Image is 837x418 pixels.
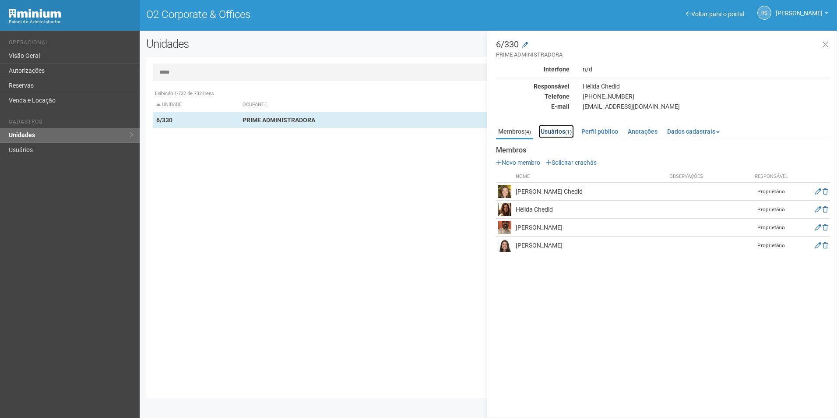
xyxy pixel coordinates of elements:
[667,171,749,183] th: Observações
[576,82,837,90] div: Hélida Chedid
[524,129,531,135] small: (4)
[749,183,793,201] td: Proprietário
[749,237,793,255] td: Proprietário
[546,159,597,166] a: Solicitar crachás
[498,239,511,252] img: user.png
[496,146,830,154] strong: Membros
[498,221,511,234] img: user.png
[815,224,821,231] a: Editar membro
[489,65,576,73] div: Interfone
[513,237,667,255] td: [PERSON_NAME]
[749,219,793,237] td: Proprietário
[239,98,535,112] th: Ocupante: activate to sort column ascending
[626,125,660,138] a: Anotações
[776,11,828,18] a: [PERSON_NAME]
[686,11,744,18] a: Voltar para o portal
[498,185,511,198] img: user.png
[153,90,824,98] div: Exibindo 1-732 de 732 itens
[496,159,540,166] a: Novo membro
[496,125,533,139] a: Membros(4)
[146,9,482,20] h1: O2 Corporate & Offices
[496,51,830,59] small: PRIME ADMINISTRADORA
[9,18,133,26] div: Painel do Administrador
[665,125,722,138] a: Dados cadastrais
[757,6,771,20] a: RS
[749,201,793,219] td: Proprietário
[513,171,667,183] th: Nome
[823,224,828,231] a: Excluir membro
[156,117,172,124] strong: 6/330
[823,242,828,249] a: Excluir membro
[513,183,667,201] td: [PERSON_NAME] Chedid
[513,201,667,219] td: Hélida Chedid
[513,219,667,237] td: [PERSON_NAME]
[489,92,576,100] div: Telefone
[776,1,823,17] span: Rayssa Soares Ribeiro
[823,188,828,195] a: Excluir membro
[815,188,821,195] a: Editar membro
[498,203,511,216] img: user.png
[815,206,821,213] a: Editar membro
[538,125,574,138] a: Usuários(1)
[565,129,572,135] small: (1)
[576,65,837,73] div: n/d
[9,39,133,49] li: Operacional
[815,242,821,249] a: Editar membro
[153,98,239,112] th: Unidade: activate to sort column descending
[579,125,620,138] a: Perfil público
[9,9,61,18] img: Minium
[823,206,828,213] a: Excluir membro
[576,92,837,100] div: [PHONE_NUMBER]
[749,171,793,183] th: Responsável
[243,117,315,124] strong: PRIME ADMINISTRADORA
[576,103,837,110] div: [EMAIL_ADDRESS][DOMAIN_NAME]
[489,82,576,90] div: Responsável
[146,37,424,50] h2: Unidades
[9,119,133,128] li: Cadastros
[489,103,576,110] div: E-mail
[522,41,528,50] a: Modificar a unidade
[496,40,830,59] h3: 6/330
